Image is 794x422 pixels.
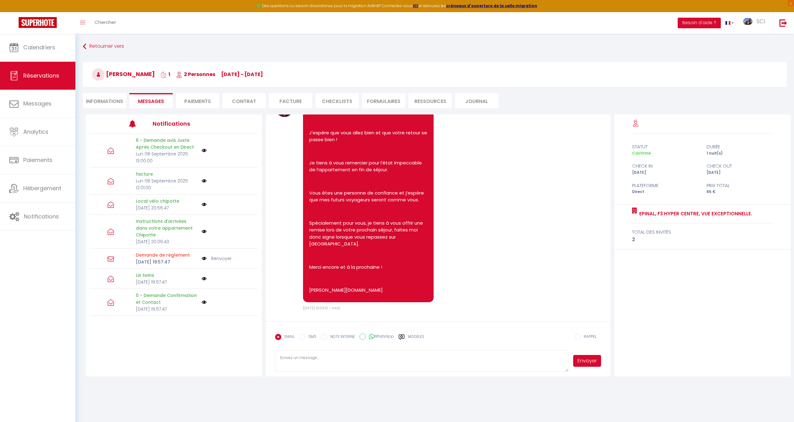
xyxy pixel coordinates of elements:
div: check out [703,162,777,170]
label: RAPPEL [581,334,596,341]
div: Prix total [703,182,777,189]
label: EMAIL [281,334,294,341]
img: logout [779,19,787,27]
span: 1 [161,71,170,78]
li: Facture [269,93,312,108]
img: NO IMAGE [202,229,207,234]
span: Calendriers [23,43,55,51]
li: Paiements [176,93,219,108]
img: Super Booking [19,17,57,28]
img: ... [743,18,752,25]
img: NO IMAGE [202,300,207,305]
li: CHECKLISTS [315,93,359,108]
div: Direct [628,189,703,195]
div: 2 [632,236,773,243]
div: check in [628,162,703,170]
span: 2 Personnes [176,71,215,78]
a: ICI [413,3,418,8]
h3: Notifications [153,117,223,131]
a: Retourner vers [83,41,787,52]
div: 65 € [703,189,777,195]
a: Chercher [90,12,121,34]
div: total des invités [632,228,773,236]
span: Analytics [23,128,48,136]
p: [DATE] 19:57:47 [136,258,198,265]
p: J’espère que vous allez bien et que votre retour se passe bien ! [309,129,427,143]
span: Paiements [23,156,52,164]
button: Envoyer [573,355,601,367]
li: Contrat [222,93,266,108]
p: Instructions d'arrivées dans votre appartement Chipotte [136,218,198,238]
a: ... SCI [738,12,773,34]
span: Messages [138,98,164,105]
img: NO IMAGE [202,255,207,262]
a: créneaux d'ouverture de la salle migration [446,3,537,8]
p: 0 - Demande Confirmation et Contact [136,292,198,306]
span: SCI [756,17,765,25]
li: FORMULAIRES [362,93,405,108]
span: Chercher [95,19,116,25]
span: Réservations [23,72,59,79]
p: Lun 08 Septembre 2025 12:01:00 [136,177,198,191]
li: Journal [455,93,498,108]
span: [PERSON_NAME] [92,70,155,78]
p: [DATE] 19:57:47 [136,306,198,312]
span: Hébergement [23,184,61,192]
div: statut [628,143,703,150]
label: NOTE INTERNE [327,334,355,341]
button: Besoin d'aide ? [678,18,721,28]
span: Confirmé [632,150,651,156]
p: [DATE] 20:56:47 [136,204,198,211]
span: [DATE] 13:03:13 - mail [303,305,340,311]
div: [DATE] [628,170,703,176]
span: Messages [23,100,51,107]
p: Merci encore et à la prochaine ! [309,264,427,271]
img: NO IMAGE [202,178,207,183]
p: facture [136,171,198,177]
button: Ouvrir le widget de chat LiveChat [5,2,24,21]
p: Spécialement pour vous, je tiens à vous offrir une remise lors de votre prochain séjour, faites m... [309,220,427,248]
p: Lun 08 Septembre 2025 13:00:00 [136,150,198,164]
p: Lis twins [136,272,198,279]
li: Informations [83,93,126,108]
div: [DATE] [703,170,777,176]
li: Ressources [408,93,452,108]
span: [DATE] - [DATE] [221,71,263,78]
label: Modèles [408,334,424,345]
a: Renvoyer [211,255,232,262]
p: Je tiens à vous remercier pour l’état impeccable de l’appartement en fin de séjour. [309,159,427,173]
div: Plateforme [628,182,703,189]
img: NO IMAGE [202,202,207,207]
label: SMS [305,334,316,341]
p: Local vélo chipotte [136,198,198,204]
a: Epinal, F3 hyper centre, vue exceptionnelle. [637,210,752,218]
label: WhatsApp [366,334,394,340]
p: [PERSON_NAME][DOMAIN_NAME] [309,287,427,294]
img: NO IMAGE [202,148,207,153]
div: 1 nuit(s) [703,150,777,156]
p: 6 - Demande avis Juste Après Checkout en Direct [136,137,198,150]
p: [DATE] 20:09:43 [136,238,198,245]
p: Vous êtes une personne de confiance et j’espère que mes futurs voyageurs seront comme vous. [309,190,427,204]
p: Motif d'échec d'envoi [136,252,198,258]
span: Notifications [24,213,59,220]
p: [DATE] 19:57:47 [136,279,198,285]
div: durée [703,143,777,150]
img: NO IMAGE [202,276,207,281]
